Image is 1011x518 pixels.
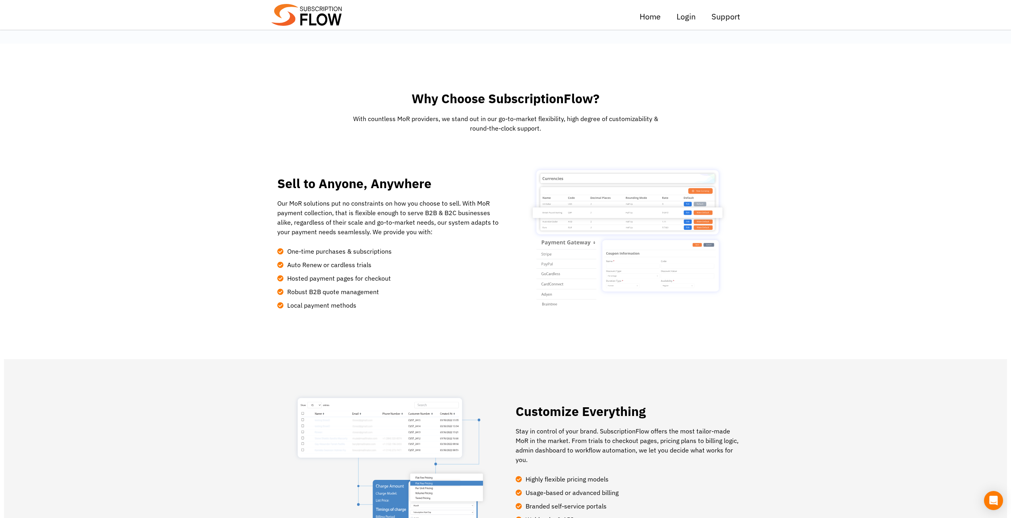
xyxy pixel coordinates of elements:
a: Home [640,11,661,23]
span: Auto Renew or cardless trials [285,260,371,270]
a: Support [711,11,740,23]
span: Robust B2B quote management [285,287,379,297]
img: new-logo [271,4,342,26]
span: Branded self-service portals [524,501,607,511]
span: Hosted payment pages for checkout [285,273,391,283]
h2: Sell to Anyone, Anywhere [277,176,506,191]
span: Usage-based or advanced billing [524,488,619,497]
span: Local payment methods [285,300,356,310]
img: Plan-and-Pricing-Management [528,166,729,320]
p: With countless MoR providers, we stand out in our go-to-market flexibility, high degree of custom... [351,114,661,133]
h2: Customize Everything [516,404,744,419]
p: Stay in control of your brand. SubscriptionFlow offers the most tailor-made MoR in the market. Fr... [516,426,744,464]
span: Highly flexible pricing models [524,474,609,484]
p: Our MoR solutions put no constraints on how you choose to sell. With MoR payment collection, that... [277,198,506,237]
div: Open Intercom Messenger [984,491,1003,510]
a: Login [677,11,696,23]
h2: Why Choose SubscriptionFlow? [351,91,661,106]
span: One-time purchases & subscriptions [285,246,392,256]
